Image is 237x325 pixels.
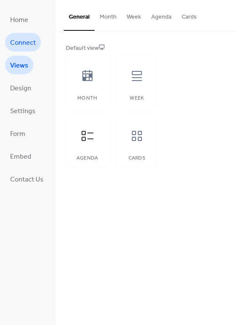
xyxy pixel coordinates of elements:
[10,82,31,95] span: Design
[10,127,25,141] span: Form
[10,173,44,187] span: Contact Us
[5,124,30,143] a: Form
[5,10,33,29] a: Home
[66,44,225,53] div: Default view
[10,14,28,27] span: Home
[5,56,33,74] a: Views
[124,155,150,161] div: Cards
[74,95,100,101] div: Month
[5,147,36,165] a: Embed
[5,33,41,51] a: Connect
[5,101,41,120] a: Settings
[124,95,150,101] div: Week
[5,79,36,97] a: Design
[10,150,31,164] span: Embed
[10,105,35,118] span: Settings
[74,155,100,161] div: Agenda
[10,59,28,73] span: Views
[5,170,49,188] a: Contact Us
[10,36,36,50] span: Connect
